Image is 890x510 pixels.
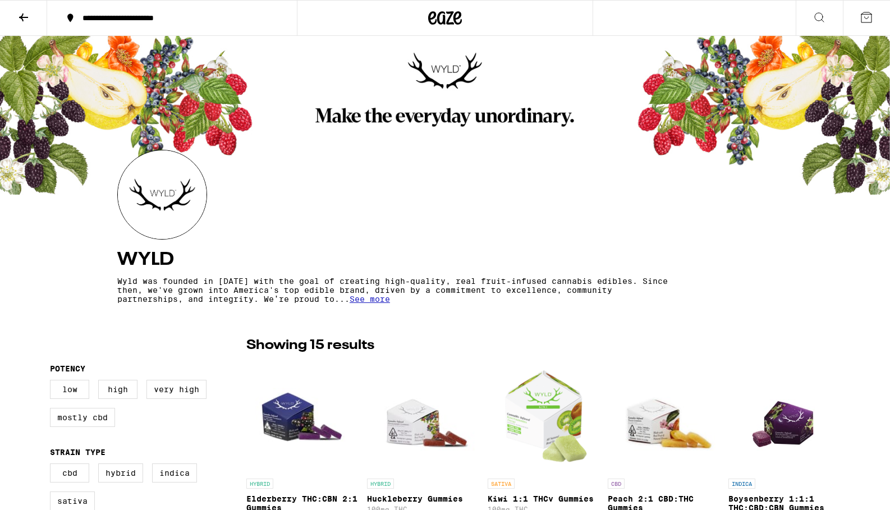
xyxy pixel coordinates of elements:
p: HYBRID [246,479,273,489]
img: WYLD - Boysenberry 1:1:1 THC:CBD:CBN Gummies [744,361,824,473]
label: Very High [146,380,207,399]
label: Low [50,380,89,399]
p: INDICA [728,479,755,489]
legend: Potency [50,364,85,373]
p: CBD [608,479,625,489]
label: Hybrid [98,463,143,483]
img: WYLD - Peach 2:1 CBD:THC Gummies [608,361,719,473]
img: WYLD - Huckleberry Gummies [367,361,479,473]
label: CBD [50,463,89,483]
p: Showing 15 results [246,336,374,355]
img: WYLD logo [118,150,207,239]
legend: Strain Type [50,448,105,457]
img: WYLD - Kiwi 1:1 THCv Gummies [488,361,598,473]
p: Wyld was founded in [DATE] with the goal of creating high-quality, real fruit-infused cannabis ed... [117,277,674,304]
p: HYBRID [367,479,394,489]
p: Kiwi 1:1 THCv Gummies [488,494,599,503]
p: Huckleberry Gummies [367,494,479,503]
label: Indica [152,463,197,483]
label: High [98,380,137,399]
label: Mostly CBD [50,408,115,427]
img: WYLD - Elderberry THC:CBN 2:1 Gummies [246,361,358,473]
span: See more [350,295,390,304]
p: SATIVA [488,479,515,489]
h4: WYLD [117,251,773,269]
